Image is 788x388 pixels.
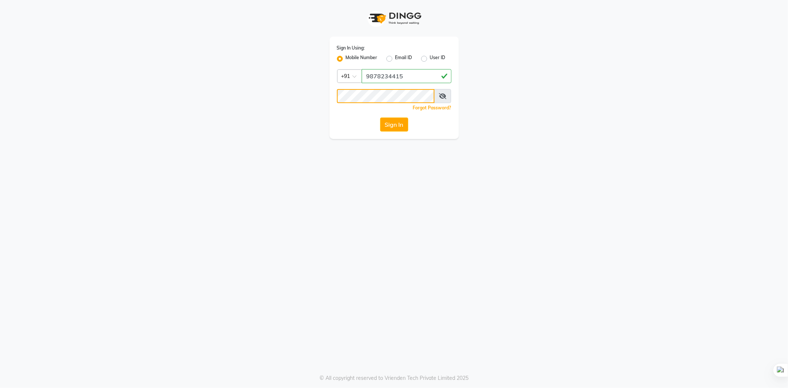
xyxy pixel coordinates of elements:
input: Username [337,89,435,103]
input: Username [362,69,451,83]
button: Sign In [380,118,408,132]
label: User ID [430,54,446,63]
label: Email ID [395,54,412,63]
img: logo1.svg [365,7,424,29]
label: Mobile Number [346,54,378,63]
label: Sign In Using: [337,45,365,51]
a: Forgot Password? [413,105,451,110]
